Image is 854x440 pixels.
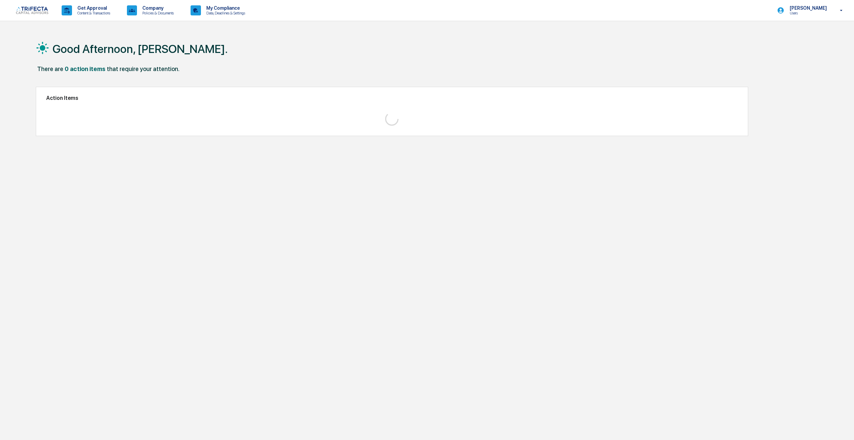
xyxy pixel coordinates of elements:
[784,5,830,11] p: [PERSON_NAME]
[201,11,248,15] p: Data, Deadlines & Settings
[46,95,738,101] h2: Action Items
[72,5,114,11] p: Get Approval
[137,11,177,15] p: Policies & Documents
[16,7,48,14] img: logo
[65,65,105,72] div: 0 action items
[137,5,177,11] p: Company
[107,65,180,72] div: that require your attention.
[784,11,830,15] p: Users
[53,42,228,56] h1: Good Afternoon, [PERSON_NAME].
[201,5,248,11] p: My Compliance
[72,11,114,15] p: Content & Transactions
[37,65,63,72] div: There are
